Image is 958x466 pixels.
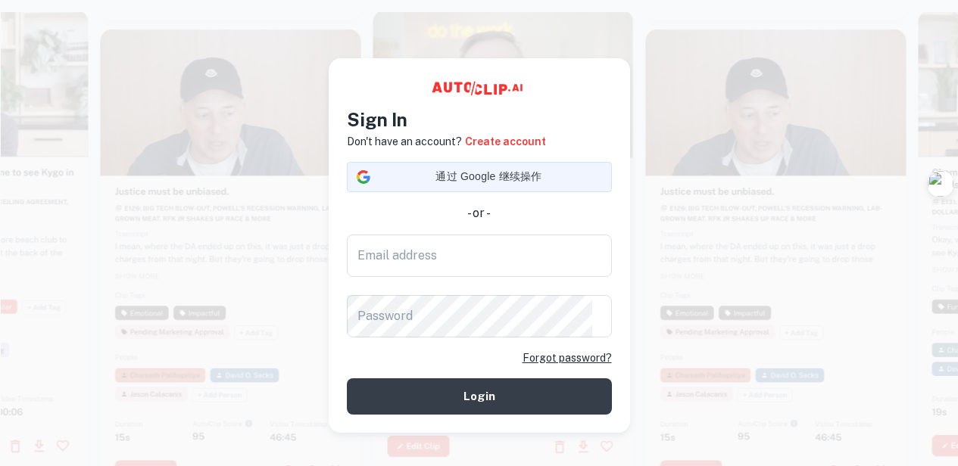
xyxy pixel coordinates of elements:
button: Login [347,378,612,415]
a: Create account [465,133,546,150]
div: - or - [347,204,612,222]
div: 通过 Google 继续操作 [347,162,612,192]
a: Forgot password? [523,349,612,366]
p: Don't have an account? [347,133,462,150]
h4: Sign In [347,106,612,133]
span: 通过 Google 继续操作 [376,169,602,185]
